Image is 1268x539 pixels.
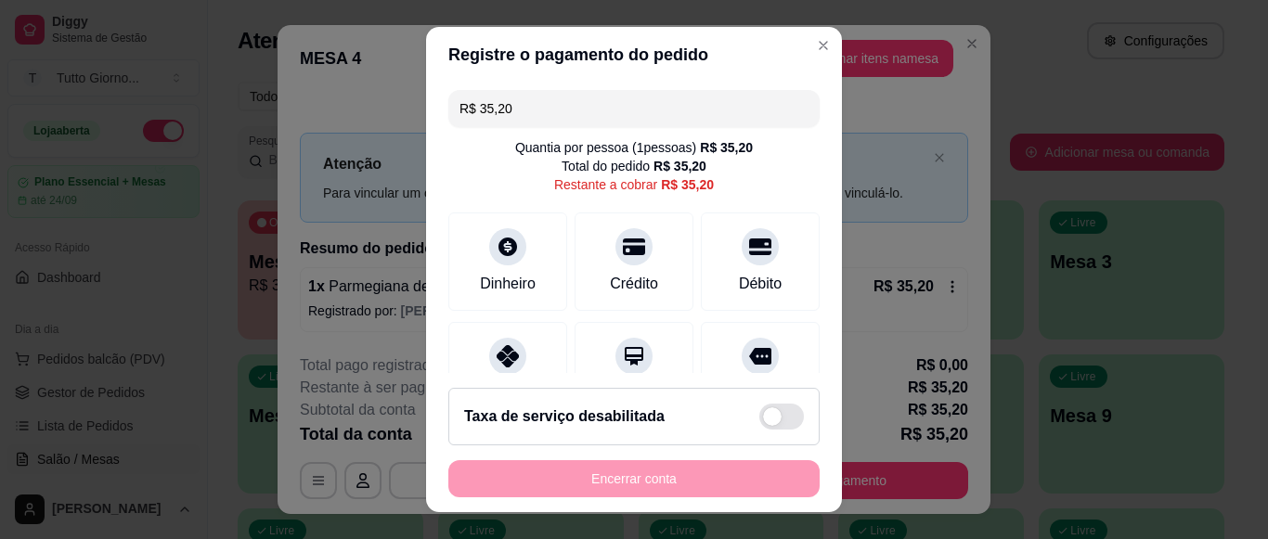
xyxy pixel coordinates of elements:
div: R$ 35,20 [700,138,753,157]
div: Débito [739,273,782,295]
div: Dinheiro [480,273,536,295]
div: R$ 35,20 [661,175,714,194]
div: Quantia por pessoa ( 1 pessoas) [515,138,753,157]
div: R$ 35,20 [653,157,706,175]
header: Registre o pagamento do pedido [426,27,842,83]
div: Crédito [610,273,658,295]
h2: Taxa de serviço desabilitada [464,405,665,428]
div: Restante a cobrar [554,175,714,194]
button: Close [809,31,838,60]
input: Ex.: hambúrguer de cordeiro [459,90,809,127]
div: Total do pedido [562,157,706,175]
